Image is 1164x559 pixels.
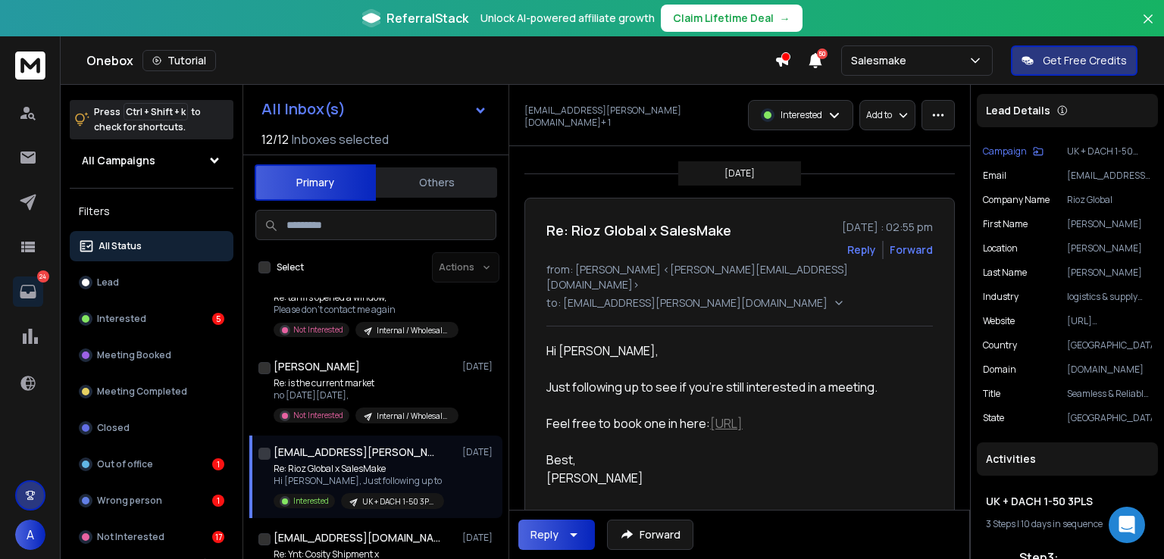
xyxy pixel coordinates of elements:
p: Country [983,339,1017,351]
p: Internal / Wholesale & Manufacturing / [GEOGRAPHIC_DATA] [377,411,449,422]
p: UK + DACH 1-50 3PLS [1067,145,1152,158]
button: Wrong person1 [70,486,233,516]
p: website [983,315,1015,327]
div: | [986,518,1149,530]
p: [URL][DOMAIN_NAME] [1067,315,1152,327]
p: title [983,388,1000,400]
button: Claim Lifetime Deal→ [661,5,803,32]
p: Email [983,170,1006,182]
p: domain [983,364,1016,376]
p: Last Name [983,267,1027,279]
button: Out of office1 [70,449,233,479]
p: Add to [866,109,892,121]
p: Re: tariffs opened a window, [274,292,455,304]
span: 12 / 12 [261,130,289,148]
button: Meeting Booked [70,340,233,370]
p: Interested [97,313,146,325]
p: UK + DACH 1-50 3PLS [362,496,435,507]
p: Campaign [983,145,1027,158]
h3: Inboxes selected [292,130,389,148]
button: Reply [847,242,876,258]
h1: [PERSON_NAME] [274,359,360,374]
div: Activities [977,442,1158,476]
p: no [DATE][DATE], [274,389,455,401]
button: All Campaigns [70,145,233,176]
button: Tutorial [142,50,216,71]
span: 50 [817,48,828,59]
button: Not Interested17 [70,522,233,552]
button: All Inbox(s) [249,94,499,124]
p: Please don’t contact me again [274,304,455,316]
p: Not Interested [293,410,343,421]
label: Select [277,261,304,273]
p: Press to check for shortcuts. [94,105,201,135]
h3: Filters [70,201,233,222]
div: Open Intercom Messenger [1109,507,1145,543]
span: Ctrl + Shift + k [124,103,188,120]
button: A [15,520,45,550]
p: Out of office [97,458,153,470]
button: Lead [70,267,233,298]
p: from: [PERSON_NAME] <[PERSON_NAME][EMAIL_ADDRESS][DOMAIN_NAME]> [546,262,933,292]
p: Get Free Credits [1043,53,1127,68]
p: [DOMAIN_NAME] [1067,364,1152,376]
p: Meeting Completed [97,386,187,398]
p: Seamless & Reliable Order Fulfillment for E-Com Brands [1067,388,1152,400]
div: 17 [212,531,224,543]
a: 24 [13,276,43,307]
button: Others [376,166,497,199]
div: 1 [212,458,224,470]
p: State [983,412,1004,424]
button: Campaign [983,145,1044,158]
span: 3 Steps [986,517,1015,530]
button: Primary [255,164,376,201]
p: Rioz Global [1067,194,1152,206]
p: Lead [97,276,119,289]
p: [PERSON_NAME] [1067,267,1152,279]
button: Close banner [1138,9,1158,45]
p: Interested [781,109,822,121]
p: Not Interested [293,324,343,336]
div: 1 [212,495,224,507]
p: [EMAIL_ADDRESS][PERSON_NAME][DOMAIN_NAME] + 1 [524,105,735,129]
p: [DATE] [724,167,755,180]
p: Unlock AI-powered affiliate growth [480,11,655,26]
button: Meeting Completed [70,376,233,407]
button: Closed [70,413,233,443]
p: Company Name [983,194,1050,206]
h1: UK + DACH 1-50 3PLS [986,494,1149,509]
p: Meeting Booked [97,349,171,361]
p: Re: is the current market [274,377,455,389]
p: Re: Rioz Global x SalesMake [274,463,444,475]
p: Hi [PERSON_NAME], Just following up to [274,475,444,487]
div: Forward [890,242,933,258]
span: ReferralStack [386,9,468,27]
p: location [983,242,1018,255]
p: [PERSON_NAME] [1067,242,1152,255]
button: All Status [70,231,233,261]
h1: [EMAIL_ADDRESS][PERSON_NAME][DOMAIN_NAME] +1 [274,445,440,460]
p: Lead Details [986,103,1050,118]
button: Reply [518,520,595,550]
p: [DATE] [462,361,496,373]
p: Interested [293,495,329,507]
span: 10 days in sequence [1021,517,1103,530]
div: Reply [530,527,559,542]
p: Not Interested [97,531,164,543]
p: All Status [99,240,142,252]
p: [DATE] [462,532,496,544]
p: First Name [983,218,1028,230]
div: 5 [212,313,224,325]
div: Hi [PERSON_NAME], Just following up to see if you're still interested in a meeting. Feel free to ... [546,342,921,487]
h1: [EMAIL_ADDRESS][DOMAIN_NAME] [274,530,440,545]
p: [PERSON_NAME] [1067,218,1152,230]
h1: All Inbox(s) [261,101,346,117]
p: to: [EMAIL_ADDRESS][PERSON_NAME][DOMAIN_NAME] [546,295,830,311]
p: [DATE] [462,446,496,458]
a: [URL] [710,415,743,432]
p: Wrong person [97,495,162,507]
p: Closed [97,422,130,434]
p: Internal / Wholesale & Manufacturing / [GEOGRAPHIC_DATA] [377,325,449,336]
